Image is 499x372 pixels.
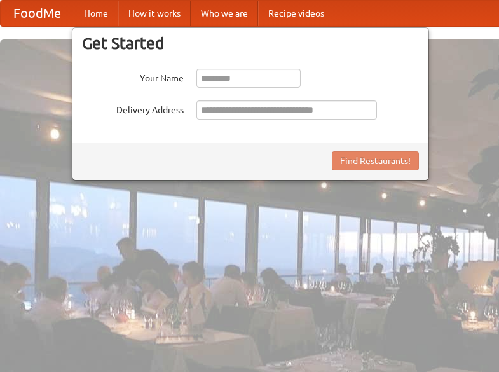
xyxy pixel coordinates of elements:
[74,1,118,26] a: Home
[258,1,334,26] a: Recipe videos
[82,100,184,116] label: Delivery Address
[332,151,419,170] button: Find Restaurants!
[82,69,184,85] label: Your Name
[1,1,74,26] a: FoodMe
[191,1,258,26] a: Who we are
[82,34,419,53] h3: Get Started
[118,1,191,26] a: How it works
